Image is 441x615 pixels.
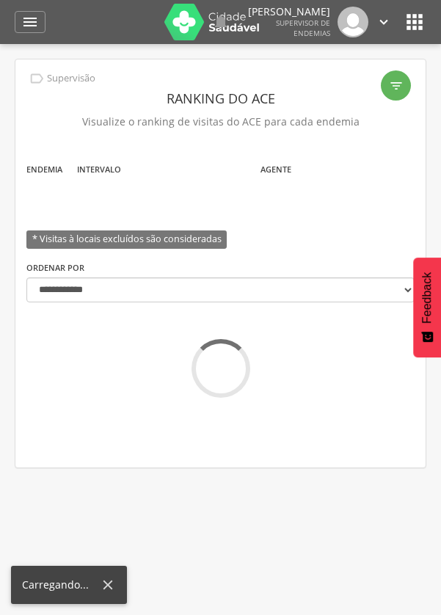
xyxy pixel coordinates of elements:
span: Supervisor de Endemias [276,18,330,38]
i:  [403,10,426,34]
p: Supervisão [47,73,95,84]
label: Endemia [26,164,62,175]
i:  [21,13,39,31]
span: * Visitas à locais excluídos são consideradas [26,230,227,249]
div: Filtro [381,70,411,101]
label: Intervalo [77,164,121,175]
p: Visualize o ranking de visitas do ACE para cada endemia [26,112,415,132]
a:  [15,11,45,33]
label: Ordenar por [26,262,84,274]
header: Ranking do ACE [26,85,415,112]
p: [PERSON_NAME] [248,7,330,17]
i:  [212,13,230,31]
a:  [376,7,392,37]
label: Agente [260,164,291,175]
i:  [29,70,45,87]
a:  [212,7,230,37]
button: Feedback - Mostrar pesquisa [413,258,441,357]
div: Carregando... [22,578,100,592]
span: Feedback [420,272,434,324]
i:  [376,14,392,30]
i:  [389,79,404,93]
